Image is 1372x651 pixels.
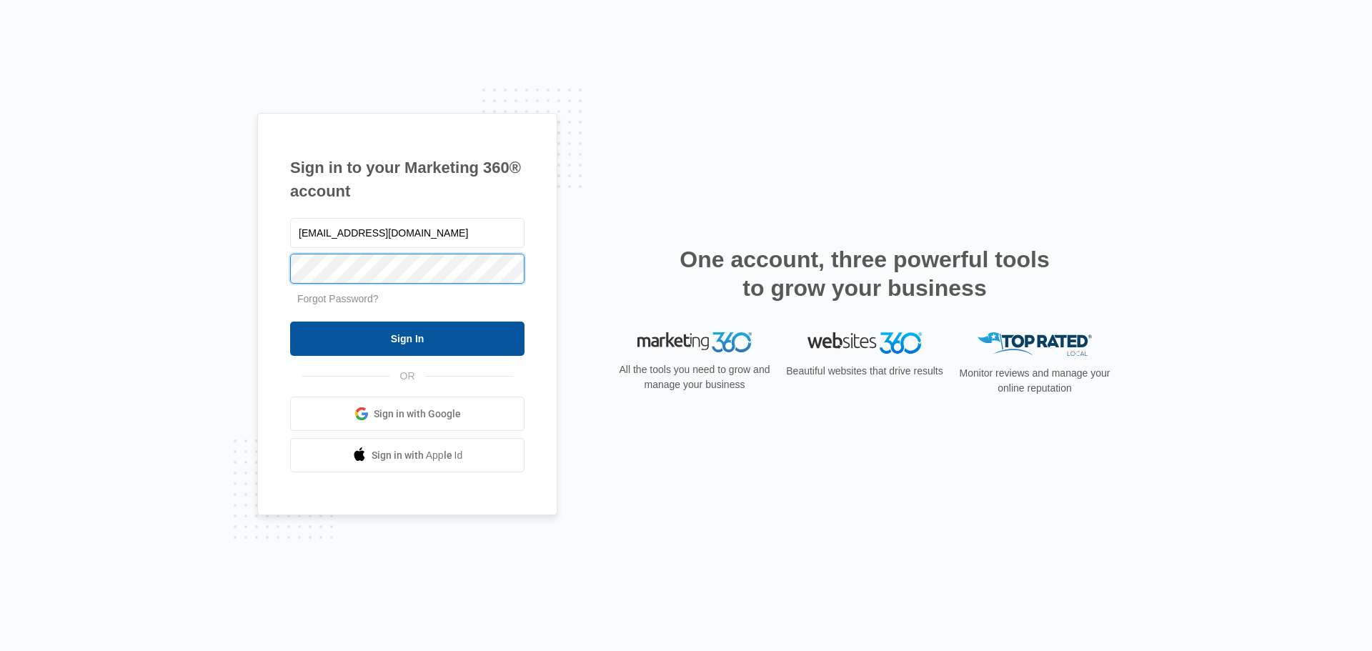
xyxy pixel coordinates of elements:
p: Monitor reviews and manage your online reputation [955,366,1115,396]
span: Sign in with Google [374,407,461,422]
a: Forgot Password? [297,293,379,304]
span: Sign in with Apple Id [372,448,463,463]
h2: One account, three powerful tools to grow your business [675,245,1054,302]
img: Top Rated Local [978,332,1092,356]
p: Beautiful websites that drive results [785,364,945,379]
img: Marketing 360 [637,332,752,352]
img: Websites 360 [807,332,922,353]
a: Sign in with Apple Id [290,438,525,472]
h1: Sign in to your Marketing 360® account [290,156,525,203]
input: Sign In [290,322,525,356]
p: All the tools you need to grow and manage your business [615,362,775,392]
a: Sign in with Google [290,397,525,431]
input: Email [290,218,525,248]
span: OR [390,369,425,384]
